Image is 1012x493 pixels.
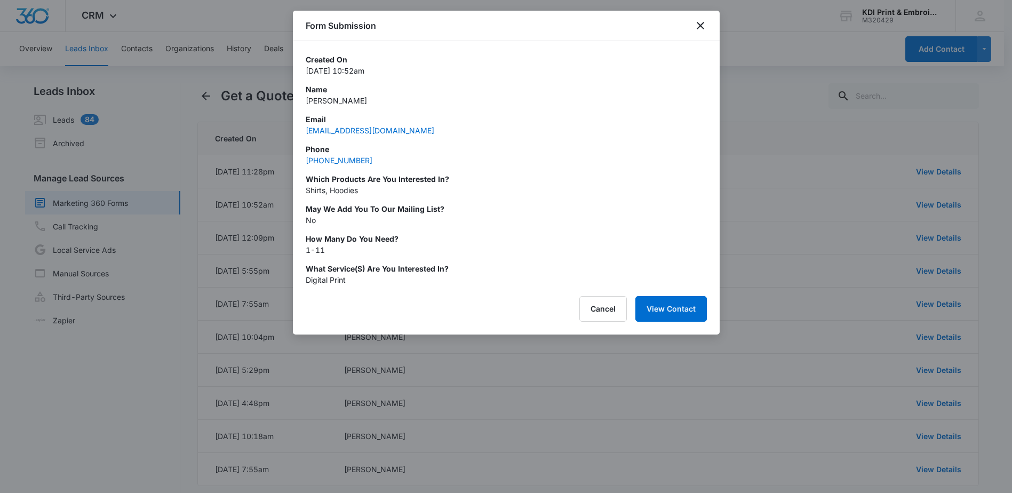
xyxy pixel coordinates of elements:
button: View Contact [635,296,707,322]
p: Name [306,84,707,95]
p: How many do you need? [306,233,707,244]
button: close [694,19,707,32]
p: No [306,214,707,226]
p: May we add you to our mailing list? [306,203,707,214]
p: Created On [306,54,707,65]
p: 1-11 [306,244,707,256]
a: [EMAIL_ADDRESS][DOMAIN_NAME] [306,126,434,135]
p: Shirts, Hoodies [306,185,707,196]
button: Cancel [579,296,627,322]
p: What Service(s) are you interested in? [306,263,707,274]
p: [DATE] 10:52am [306,65,707,76]
a: [PHONE_NUMBER] [306,156,372,165]
p: [PERSON_NAME] [306,95,707,106]
p: Which products are you interested in? [306,173,707,185]
p: Digital Print [306,274,707,285]
h1: Form Submission [306,19,376,32]
p: Email [306,114,707,125]
p: Phone [306,144,707,155]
